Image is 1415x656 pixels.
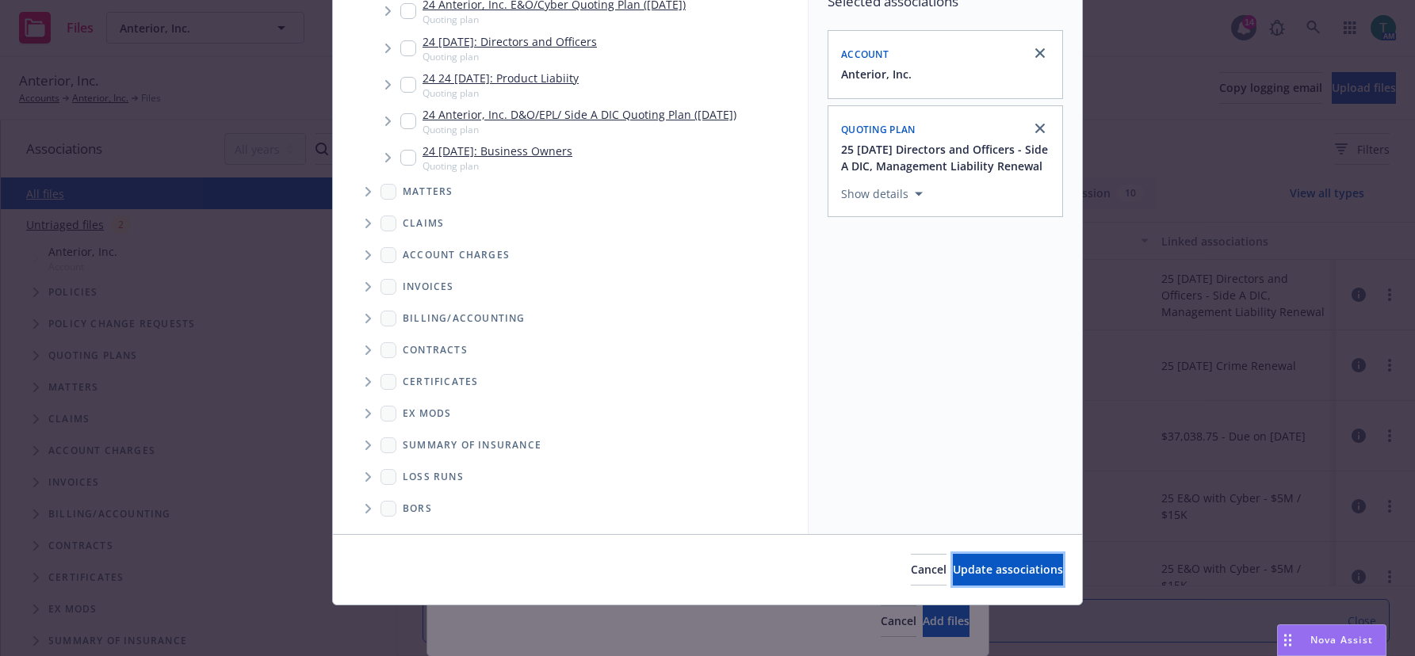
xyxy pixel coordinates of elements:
[423,50,597,63] span: Quoting plan
[1310,633,1373,646] span: Nova Assist
[953,554,1063,585] button: Update associations
[403,314,526,323] span: Billing/Accounting
[403,345,468,355] span: Contracts
[403,472,464,482] span: Loss Runs
[423,70,579,86] a: 24 24 [DATE]: Product Liabiity
[423,159,572,173] span: Quoting plan
[1031,119,1050,138] a: close
[423,33,597,50] a: 24 [DATE]: Directors and Officers
[841,48,889,61] span: Account
[911,554,947,585] button: Cancel
[1277,624,1386,656] button: Nova Assist
[403,377,478,387] span: Certificates
[403,282,454,292] span: Invoices
[953,562,1063,577] span: Update associations
[841,66,912,82] button: Anterior, Inc.
[403,409,451,418] span: Ex Mods
[911,562,947,577] span: Cancel
[423,86,579,100] span: Quoting plan
[1031,44,1050,63] a: close
[1278,625,1298,655] div: Drag to move
[423,106,736,123] a: 24 Anterior, Inc. D&O/EPL/ Side A DIC Quoting Plan ([DATE])
[841,123,916,136] span: Quoting plan
[835,185,929,204] button: Show details
[403,504,432,513] span: BORs
[423,143,572,159] a: 24 [DATE]: Business Owners
[403,219,444,228] span: Claims
[403,250,510,260] span: Account charges
[333,303,808,524] div: Folder Tree Example
[423,13,686,26] span: Quoting plan
[403,441,541,450] span: Summary of insurance
[423,123,736,136] span: Quoting plan
[403,187,453,196] span: Matters
[841,141,1053,174] button: 25 [DATE] Directors and Officers - Side A DIC, Management Liability Renewal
